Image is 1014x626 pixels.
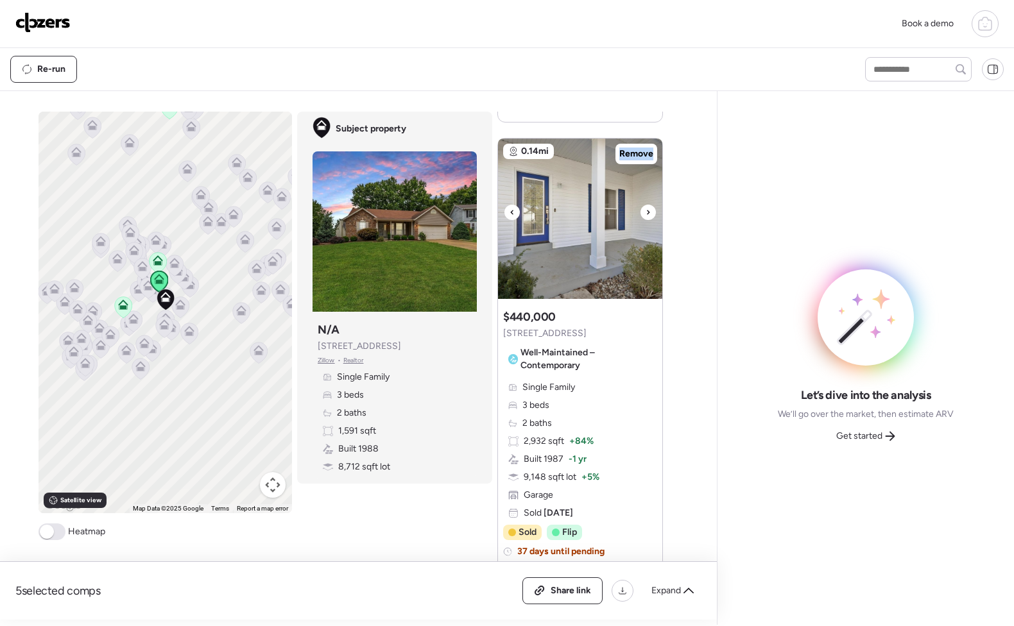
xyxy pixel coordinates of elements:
[42,496,84,513] img: Google
[260,472,286,498] button: Map camera controls
[318,340,401,353] span: [STREET_ADDRESS]
[569,453,587,466] span: -1 yr
[581,471,599,484] span: + 5%
[524,435,564,448] span: 2,932 sqft
[778,408,954,421] span: We’ll go over the market, then estimate ARV
[569,435,594,448] span: + 84%
[318,355,335,366] span: Zillow
[338,443,379,455] span: Built 1988
[60,495,101,505] span: Satellite view
[503,327,587,340] span: [STREET_ADDRESS]
[519,526,537,539] span: Sold
[338,355,341,366] span: •
[338,425,376,437] span: 1,591 sqft
[211,505,229,512] a: Terms (opens in new tab)
[520,346,652,372] span: Well-Maintained – Contemporary
[337,371,390,384] span: Single Family
[503,309,556,325] h3: $440,000
[522,381,575,394] span: Single Family
[133,505,203,512] span: Map Data ©2025 Google
[522,399,549,412] span: 3 beds
[336,123,406,135] span: Subject property
[524,489,553,502] span: Garage
[524,453,563,466] span: Built 1987
[542,507,573,518] span: [DATE]
[522,417,552,430] span: 2 baths
[902,18,954,29] span: Book a demo
[37,63,65,76] span: Re-run
[836,430,882,443] span: Get started
[42,496,84,513] a: Open this area in Google Maps (opens a new window)
[562,526,577,539] span: Flip
[619,148,653,160] span: Remove
[524,471,576,484] span: 9,148 sqft lot
[801,387,931,403] span: Let’s dive into the analysis
[15,583,101,598] span: 5 selected comps
[318,322,339,337] h3: N/A
[15,12,71,33] img: Logo
[651,584,681,597] span: Expand
[337,407,366,419] span: 2 baths
[338,461,390,473] span: 8,712 sqft lot
[524,507,573,520] span: Sold
[551,584,591,597] span: Share link
[337,389,364,402] span: 3 beds
[68,525,105,538] span: Heatmap
[521,145,549,158] span: 0.14mi
[237,505,288,512] a: Report a map error
[517,545,605,558] span: 37 days until pending
[343,355,364,366] span: Realtor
